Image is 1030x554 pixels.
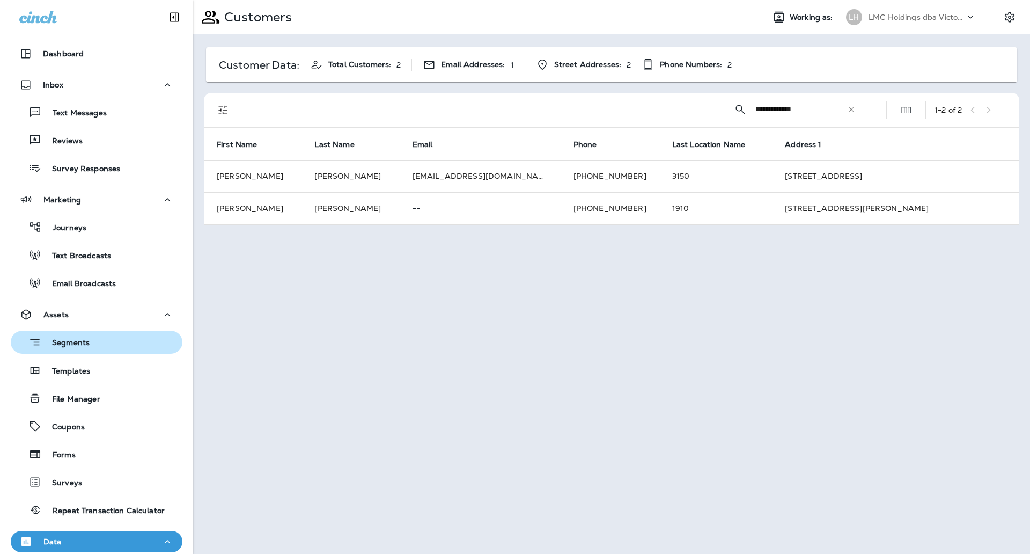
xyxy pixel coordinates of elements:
p: Inbox [43,81,63,89]
span: First Name [217,140,271,149]
button: Text Messages [11,101,182,123]
button: Reviews [11,129,182,151]
td: [PERSON_NAME] [301,160,399,192]
span: Email Addresses: [441,60,505,69]
button: Coupons [11,415,182,438]
div: LH [846,9,862,25]
div: 1 - 2 of 2 [935,106,962,114]
td: [PHONE_NUMBER] [561,192,659,224]
td: [STREET_ADDRESS][PERSON_NAME] [772,192,1019,224]
p: 2 [396,61,401,69]
td: [PERSON_NAME] [204,160,301,192]
span: Working as: [790,13,835,22]
p: Text Broadcasts [41,251,111,261]
span: Last Location Name [672,140,760,149]
span: Total Customers: [328,60,391,69]
span: 3150 [672,171,690,181]
p: Journeys [42,223,86,234]
span: Last Location Name [672,140,746,149]
span: Phone Numbers: [660,60,722,69]
button: Data [11,531,182,552]
td: [PERSON_NAME] [301,192,399,224]
td: [STREET_ADDRESS] [772,160,1019,192]
p: Reviews [41,136,83,147]
button: Filters [212,99,234,121]
p: Survey Responses [41,164,120,174]
span: Address 1 [785,140,821,149]
p: Email Broadcasts [41,279,116,289]
span: Phone [573,140,611,149]
p: Forms [42,450,76,461]
button: Segments [11,331,182,354]
span: Last Name [314,140,354,149]
td: [EMAIL_ADDRESS][DOMAIN_NAME] [400,160,561,192]
p: LMC Holdings dba Victory Lane Quick Oil Change [869,13,965,21]
p: Dashboard [43,49,84,58]
span: Last Name [314,140,368,149]
span: Street Addresses: [554,60,621,69]
button: Inbox [11,74,182,96]
span: Email [413,140,433,149]
p: Coupons [41,422,85,433]
p: Surveys [41,478,82,489]
p: 2 [627,61,631,69]
button: Email Broadcasts [11,272,182,294]
button: Settings [1000,8,1019,27]
button: Survey Responses [11,157,182,179]
button: Dashboard [11,43,182,64]
button: Collapse Sidebar [159,6,189,28]
button: File Manager [11,387,182,410]
p: Repeat Transaction Calculator [42,506,165,516]
span: Phone [573,140,597,149]
button: Collapse Search [730,99,751,120]
button: Templates [11,359,182,382]
td: [PERSON_NAME] [204,192,301,224]
p: Data [43,537,62,546]
p: 2 [727,61,732,69]
button: Repeat Transaction Calculator [11,499,182,521]
button: Assets [11,304,182,325]
p: Text Messages [42,108,107,119]
p: Segments [41,338,90,349]
button: Surveys [11,471,182,493]
p: 1 [511,61,514,69]
p: File Manager [41,395,100,405]
span: 1910 [672,203,689,213]
p: Marketing [43,195,81,204]
span: First Name [217,140,257,149]
p: Customer Data: [219,61,299,69]
span: Email [413,140,447,149]
button: Edit Fields [895,99,917,121]
button: Marketing [11,189,182,210]
p: -- [413,204,548,213]
button: Journeys [11,216,182,238]
span: Address 1 [785,140,835,149]
p: Customers [220,9,292,25]
p: Assets [43,310,69,319]
td: [PHONE_NUMBER] [561,160,659,192]
button: Text Broadcasts [11,244,182,266]
button: Forms [11,443,182,465]
p: Templates [41,367,90,377]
